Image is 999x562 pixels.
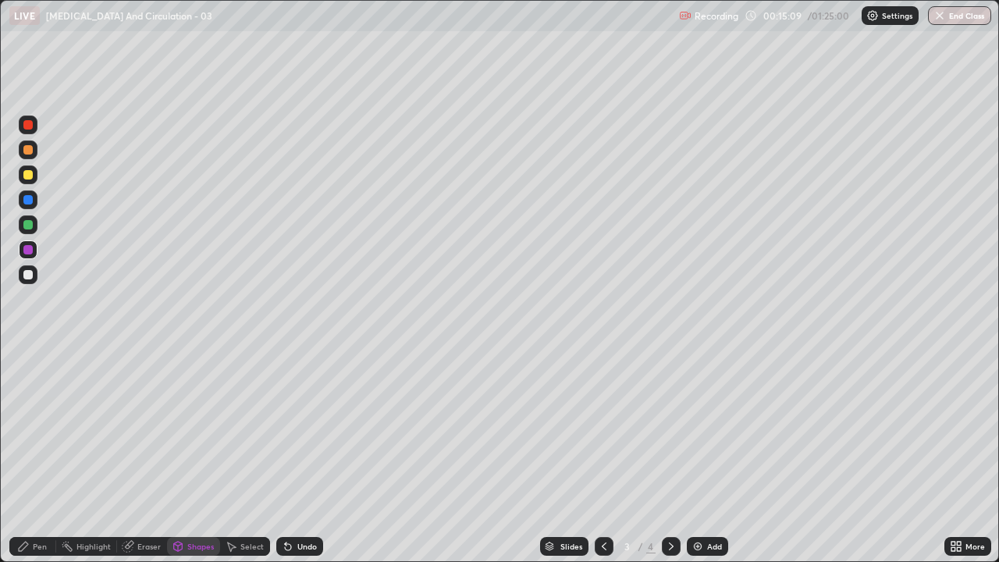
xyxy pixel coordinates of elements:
div: Select [240,542,264,550]
div: 3 [620,542,635,551]
p: Recording [695,10,738,22]
div: Add [707,542,722,550]
div: Slides [560,542,582,550]
div: Eraser [137,542,161,550]
div: More [965,542,985,550]
p: [MEDICAL_DATA] And Circulation - 03 [46,9,212,22]
p: LIVE [14,9,35,22]
img: end-class-cross [933,9,946,22]
div: Highlight [76,542,111,550]
div: / [638,542,643,551]
img: add-slide-button [691,540,704,553]
div: 4 [646,539,656,553]
button: End Class [928,6,991,25]
img: class-settings-icons [866,9,879,22]
img: recording.375f2c34.svg [679,9,691,22]
div: Pen [33,542,47,550]
div: Undo [297,542,317,550]
p: Settings [882,12,912,20]
div: Shapes [187,542,214,550]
